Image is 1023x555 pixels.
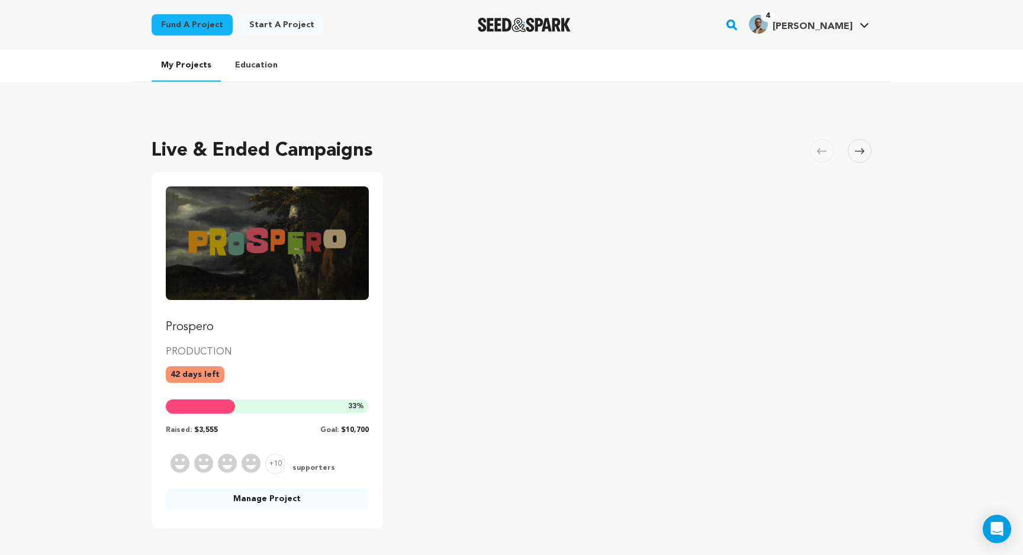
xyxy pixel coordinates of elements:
span: 4 [761,10,774,22]
a: Manage Project [166,488,369,509]
a: Fund a project [152,14,233,36]
span: Tyler O.'s Profile [747,12,871,37]
span: [PERSON_NAME] [773,22,852,31]
span: supporters [290,463,335,474]
span: $10,700 [341,427,369,434]
img: Supporter Image [242,454,260,473]
a: Seed&Spark Homepage [478,18,571,32]
img: Seed&Spark Logo Dark Mode [478,18,571,32]
img: 352d793b21321a02.png [749,15,768,34]
span: $3,555 [194,427,218,434]
img: Supporter Image [194,454,213,473]
p: Prospero [166,319,369,335]
a: Tyler O.'s Profile [747,12,871,34]
a: Fund Prospero [166,186,369,335]
span: Goal: [320,427,339,434]
img: Supporter Image [170,454,189,473]
span: % [348,402,364,411]
span: +10 [265,454,285,474]
a: Start a project [240,14,324,36]
a: My Projects [152,50,221,82]
p: 42 days left [166,366,224,383]
img: Supporter Image [218,454,237,473]
p: PRODUCTION [166,345,369,359]
div: Open Intercom Messenger [983,515,1011,543]
span: Raised: [166,427,192,434]
div: Tyler O.'s Profile [749,15,852,34]
h2: Live & Ended Campaigns [152,137,373,165]
span: 33 [348,403,356,410]
a: Education [226,50,287,80]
